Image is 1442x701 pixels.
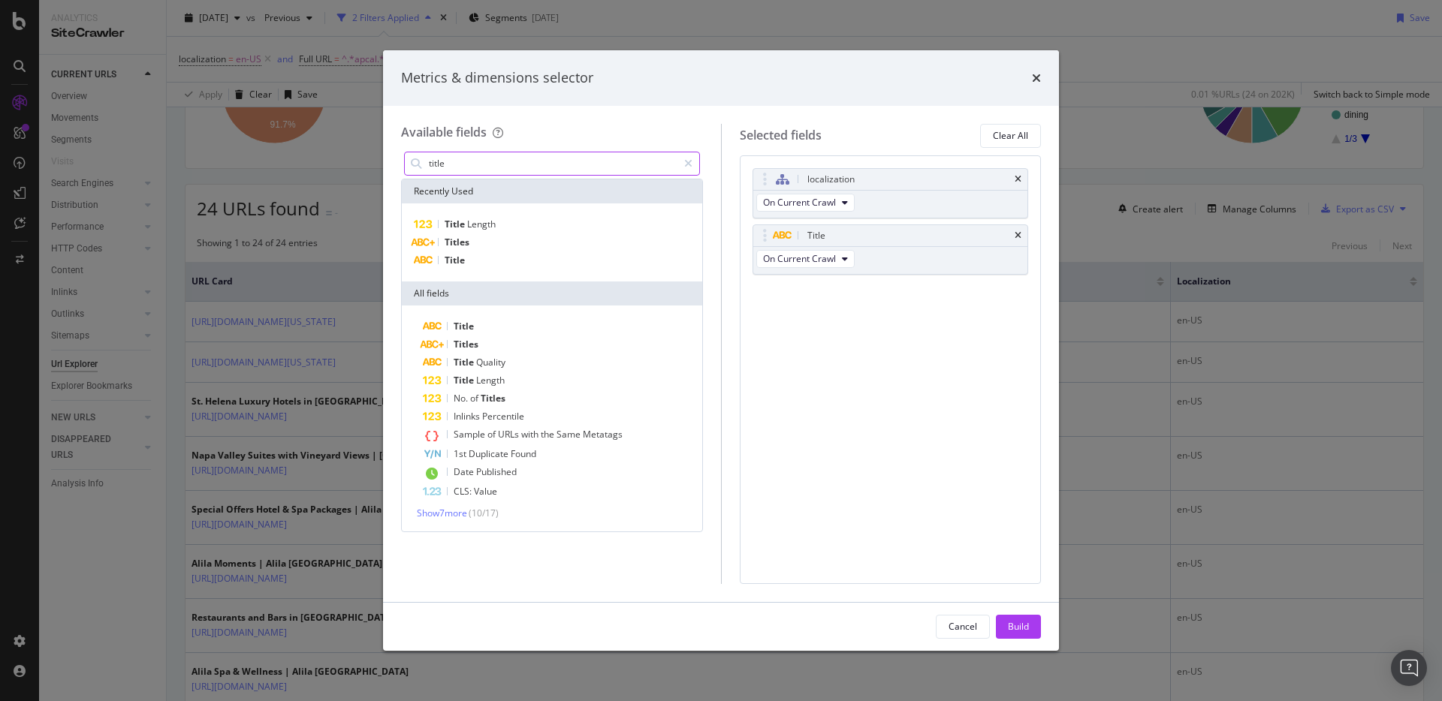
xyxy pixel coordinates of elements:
[454,447,469,460] span: 1st
[401,124,487,140] div: Available fields
[445,254,465,266] span: Title
[980,124,1041,148] button: Clear All
[753,168,1029,218] div: localizationtimesOn Current Crawl
[807,172,855,187] div: localization
[417,507,467,519] span: Show 7 more
[469,507,499,519] span: ( 10 / 17 )
[1391,650,1427,686] div: Open Intercom Messenger
[454,410,482,423] span: Inlinks
[498,428,521,441] span: URLs
[557,428,583,441] span: Same
[454,374,476,387] span: Title
[454,392,470,405] span: No.
[427,152,677,175] input: Search by field name
[807,228,825,243] div: Title
[402,281,702,305] div: All fields
[469,447,511,460] span: Duplicate
[454,320,474,332] span: Title
[756,250,855,268] button: On Current Crawl
[487,428,498,441] span: of
[583,428,623,441] span: Metatags
[482,410,524,423] span: Percentile
[383,50,1059,651] div: modal
[996,615,1041,639] button: Build
[470,392,481,405] span: of
[1008,620,1029,633] div: Build
[1015,231,1021,240] div: times
[763,196,836,209] span: On Current Crawl
[454,428,487,441] span: Sample
[454,485,474,498] span: CLS:
[467,218,496,230] span: Length
[993,129,1028,142] div: Clear All
[454,465,476,478] span: Date
[454,356,476,369] span: Title
[445,236,469,248] span: Titles
[1015,175,1021,184] div: times
[401,68,593,88] div: Metrics & dimensions selector
[402,179,702,203] div: Recently Used
[476,465,517,478] span: Published
[511,447,536,460] span: Found
[474,485,497,498] span: Value
[740,127,822,144] div: Selected fields
[454,338,478,350] span: Titles
[1032,68,1041,88] div: times
[541,428,557,441] span: the
[756,194,855,212] button: On Current Crawl
[949,620,977,633] div: Cancel
[476,374,505,387] span: Length
[445,218,467,230] span: Title
[763,252,836,265] span: On Current Crawl
[481,392,505,405] span: Titles
[936,615,990,639] button: Cancel
[753,224,1029,275] div: TitletimesOn Current Crawl
[521,428,541,441] span: with
[476,356,505,369] span: Quality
